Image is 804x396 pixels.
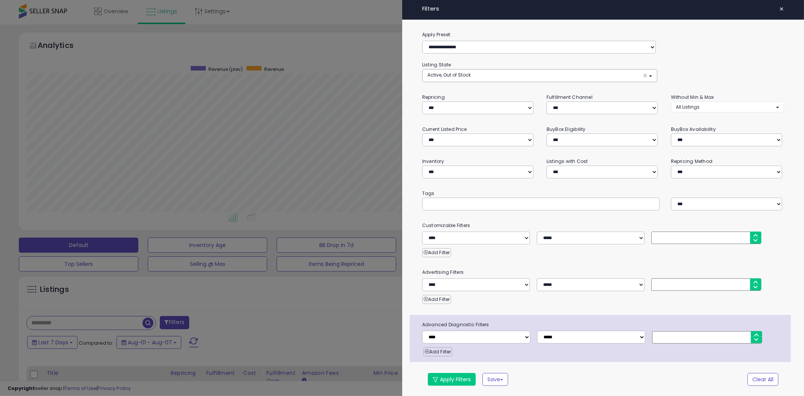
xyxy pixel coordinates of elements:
small: Without Min & Max [671,94,714,100]
h4: Filters [422,6,784,12]
label: Apply Preset: [417,31,790,39]
small: Advertising Filters [417,268,790,276]
button: Apply Filters [428,373,476,386]
small: Tags [417,189,790,198]
span: × [779,4,784,14]
small: BuyBox Eligibility [547,126,586,132]
small: Fulfillment Channel [547,94,593,100]
button: All Listings [671,101,784,112]
small: BuyBox Availability [671,126,716,132]
small: Customizable Filters [417,221,790,230]
small: Repricing [422,94,445,100]
span: Active, Out of Stock [427,72,471,78]
button: × [776,4,787,14]
button: Clear All [747,373,778,386]
small: Current Listed Price [422,126,467,132]
span: All Listings [676,104,700,110]
button: Active, Out of Stock × [423,69,657,82]
button: Add Filter [423,347,452,356]
small: Listing State [422,61,451,68]
button: Add Filter [422,295,451,304]
span: × [643,72,648,80]
small: Repricing Method [671,158,713,164]
button: Save [482,373,508,386]
span: Advanced Diagnostic Filters [417,321,791,329]
small: Listings with Cost [547,158,588,164]
small: Inventory [422,158,444,164]
button: Add Filter [422,248,451,257]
